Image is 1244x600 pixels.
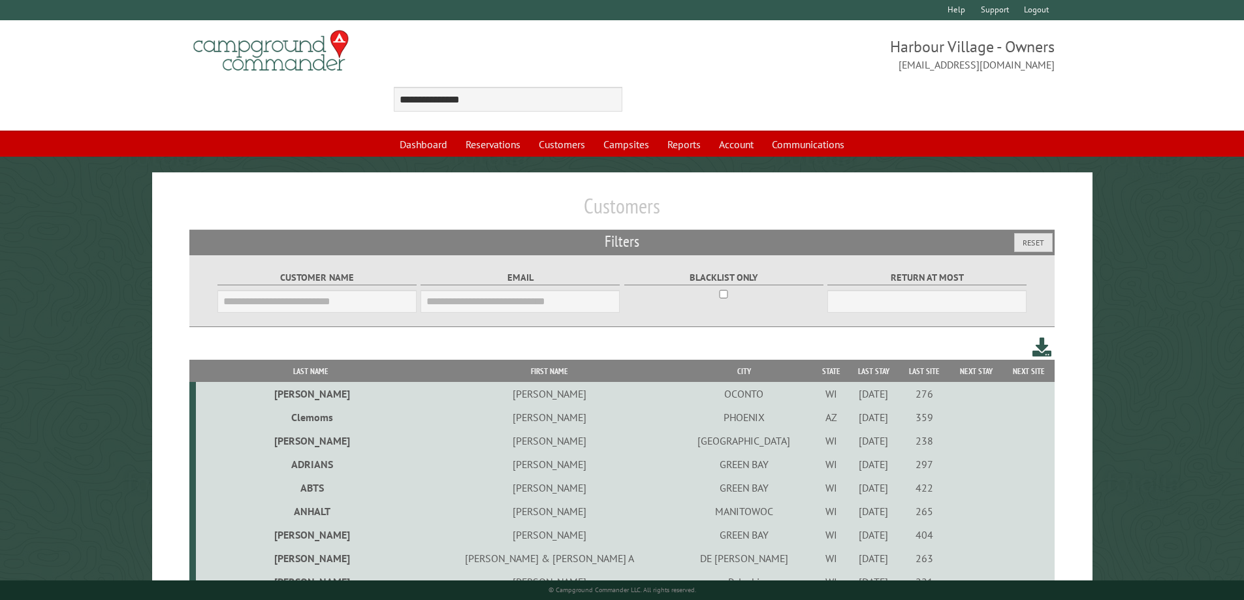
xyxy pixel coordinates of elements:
[196,360,426,383] th: Last Name
[899,452,949,476] td: 297
[850,505,897,518] div: [DATE]
[899,360,949,383] th: Last Site
[850,481,897,494] div: [DATE]
[624,270,823,285] label: Blacklist only
[196,499,426,523] td: ANHALT
[196,546,426,570] td: [PERSON_NAME]
[426,570,673,593] td: [PERSON_NAME]
[899,382,949,405] td: 276
[189,230,1055,255] h2: Filters
[815,382,848,405] td: WI
[426,476,673,499] td: [PERSON_NAME]
[764,132,852,157] a: Communications
[850,528,897,541] div: [DATE]
[217,270,417,285] label: Customer Name
[899,499,949,523] td: 265
[426,523,673,546] td: [PERSON_NAME]
[196,452,426,476] td: ADRIANS
[815,405,848,429] td: AZ
[426,405,673,429] td: [PERSON_NAME]
[426,360,673,383] th: First Name
[196,382,426,405] td: [PERSON_NAME]
[421,270,620,285] label: Email
[426,429,673,452] td: [PERSON_NAME]
[426,499,673,523] td: [PERSON_NAME]
[196,570,426,593] td: [PERSON_NAME]
[949,360,1002,383] th: Next Stay
[196,476,426,499] td: ABTS
[850,458,897,471] div: [DATE]
[189,25,353,76] img: Campground Commander
[815,476,848,499] td: WI
[1002,360,1055,383] th: Next Site
[673,429,816,452] td: [GEOGRAPHIC_DATA]
[850,411,897,424] div: [DATE]
[673,452,816,476] td: GREEN BAY
[622,36,1055,72] span: Harbour Village - Owners [EMAIL_ADDRESS][DOMAIN_NAME]
[196,429,426,452] td: [PERSON_NAME]
[549,586,696,594] small: © Campground Commander LLC. All rights reserved.
[815,570,848,593] td: WI
[827,270,1027,285] label: Return at most
[1014,233,1053,252] button: Reset
[426,452,673,476] td: [PERSON_NAME]
[673,360,816,383] th: City
[673,476,816,499] td: GREEN BAY
[850,552,897,565] div: [DATE]
[189,193,1055,229] h1: Customers
[899,570,949,593] td: 221
[815,360,848,383] th: State
[673,546,816,570] td: DE [PERSON_NAME]
[899,546,949,570] td: 263
[196,523,426,546] td: [PERSON_NAME]
[850,387,897,400] div: [DATE]
[899,523,949,546] td: 404
[596,132,657,157] a: Campsites
[711,132,761,157] a: Account
[815,429,848,452] td: WI
[848,360,899,383] th: Last Stay
[196,405,426,429] td: Clemoms
[815,499,848,523] td: WI
[392,132,455,157] a: Dashboard
[850,434,897,447] div: [DATE]
[673,523,816,546] td: GREEN BAY
[660,132,709,157] a: Reports
[673,570,816,593] td: Pulaski
[458,132,528,157] a: Reservations
[815,546,848,570] td: WI
[673,405,816,429] td: PHOENIX
[531,132,593,157] a: Customers
[1032,335,1051,359] a: Download this customer list (.csv)
[426,382,673,405] td: [PERSON_NAME]
[673,382,816,405] td: OCONTO
[899,405,949,429] td: 359
[850,575,897,588] div: [DATE]
[426,546,673,570] td: [PERSON_NAME] & [PERSON_NAME] A
[815,523,848,546] td: WI
[815,452,848,476] td: WI
[673,499,816,523] td: MANITOWOC
[899,429,949,452] td: 238
[899,476,949,499] td: 422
